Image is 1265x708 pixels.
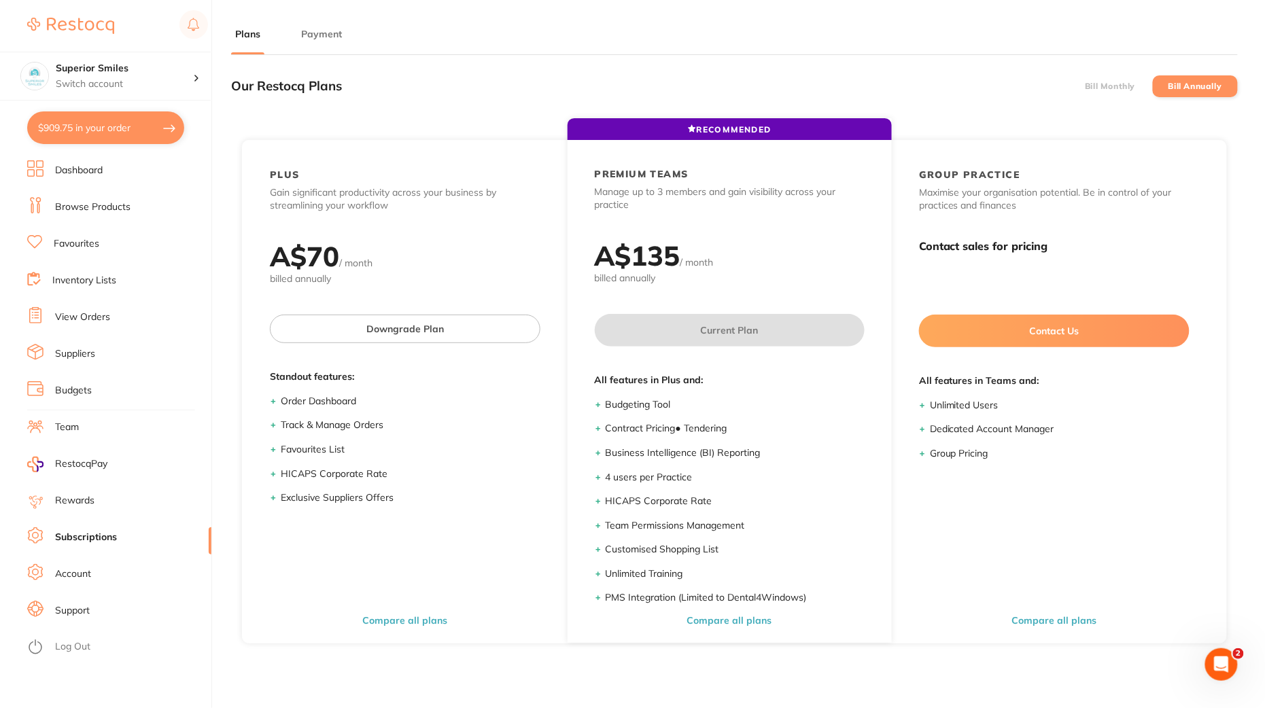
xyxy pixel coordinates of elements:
li: Contract Pricing ● Tendering [606,422,865,436]
a: Log Out [55,640,90,654]
p: Manage up to 3 members and gain visibility across your practice [595,185,865,212]
h4: Superior Smiles [56,62,193,75]
h2: GROUP PRACTICE [919,169,1020,181]
li: Dedicated Account Manager [930,423,1190,436]
a: Budgets [55,384,92,397]
span: RestocqPay [55,457,107,471]
span: RECOMMENDED [688,124,771,135]
a: Restocq Logo [27,10,114,41]
li: Business Intelligence (BI) Reporting [606,446,865,460]
a: Account [55,567,91,581]
a: Subscriptions [55,531,117,544]
a: Team [55,421,79,434]
a: RestocqPay [27,457,107,472]
h2: A$ 70 [270,239,339,273]
li: Exclusive Suppliers Offers [281,491,540,505]
span: 2 [1233,648,1244,659]
span: All features in Teams and: [919,374,1190,388]
h3: Contact sales for pricing [919,240,1190,253]
li: Unlimited Users [930,399,1190,412]
iframe: Intercom live chat [1205,648,1238,681]
button: Plans [231,28,264,41]
li: Customised Shopping List [606,543,865,556]
li: HICAPS Corporate Rate [606,495,865,508]
li: Unlimited Training [606,567,865,581]
span: billed annually [270,272,540,286]
li: Group Pricing [930,447,1190,461]
a: Favourites [54,237,99,251]
h2: PLUS [270,169,300,181]
button: $909.75 in your order [27,111,184,144]
li: Track & Manage Orders [281,419,540,432]
span: All features in Plus and: [595,374,865,387]
h3: Our Restocq Plans [231,79,342,94]
li: PMS Integration (Limited to Dental4Windows) [606,591,865,605]
span: / month [680,256,714,268]
span: Standout features: [270,370,540,384]
a: Rewards [55,494,94,508]
label: Bill Annually [1168,82,1222,91]
button: Compare all plans [358,614,451,626]
li: HICAPS Corporate Rate [281,467,540,481]
li: Favourites List [281,443,540,457]
a: View Orders [55,311,110,324]
p: Switch account [56,77,193,91]
span: billed annually [595,272,865,285]
p: Gain significant productivity across your business by streamlining your workflow [270,186,540,213]
h2: A$ 135 [595,238,680,272]
button: Current Plan [595,314,865,347]
button: Compare all plans [683,614,776,626]
a: Dashboard [55,164,103,177]
a: Support [55,604,90,618]
p: Maximise your organisation potential. Be in control of your practices and finances [919,186,1190,213]
a: Inventory Lists [52,274,116,287]
button: Contact Us [919,315,1190,347]
li: 4 users per Practice [606,471,865,484]
li: Budgeting Tool [606,398,865,412]
li: Team Permissions Management [606,519,865,533]
a: Suppliers [55,347,95,361]
h2: PREMIUM TEAMS [595,168,689,180]
button: Compare all plans [1007,614,1101,626]
span: / month [339,257,372,269]
img: Restocq Logo [27,18,114,34]
button: Payment [297,28,346,41]
label: Bill Monthly [1085,82,1135,91]
button: Log Out [27,637,207,658]
img: RestocqPay [27,457,44,472]
li: Order Dashboard [281,395,540,408]
button: Downgrade Plan [270,315,540,343]
a: Browse Products [55,200,131,214]
img: Superior Smiles [21,63,48,90]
